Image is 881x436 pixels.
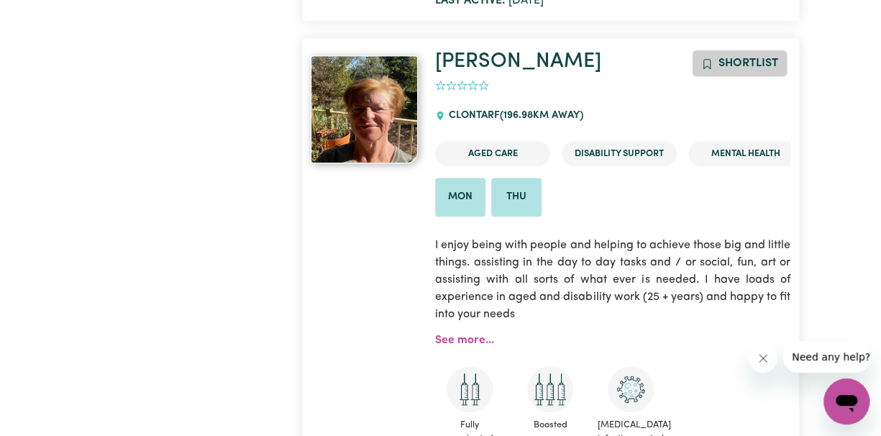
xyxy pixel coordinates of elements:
[783,341,869,373] iframe: Message from company
[499,110,583,121] span: ( 196.98 km away)
[435,51,601,72] a: [PERSON_NAME]
[688,141,803,166] li: Mental Health
[491,178,542,217] li: Available on Thu
[435,141,550,166] li: Aged Care
[527,366,573,412] img: Care and support worker has received booster dose of COVID-19 vaccination
[435,96,591,135] div: CLONTARF
[435,78,489,94] div: add rating by typing an integer from 0 to 5 or pressing arrow keys
[9,10,87,22] span: Need any help?
[435,228,790,332] p: I enjoy being with people and helping to achieve those big and little things. assisting in the da...
[823,378,869,424] iframe: Button to launch messaging window
[447,366,493,412] img: Care and support worker has received 2 doses of COVID-19 vaccine
[435,335,494,346] a: See more...
[692,50,788,77] button: Add to shortlist
[311,55,418,163] img: View Jolene's profile
[562,141,677,166] li: Disability Support
[608,366,654,412] img: CS Academy: COVID-19 Infection Control Training course completed
[718,58,778,69] span: Shortlist
[749,344,777,373] iframe: Close message
[311,55,418,163] a: Jolene
[435,178,485,217] li: Available on Mon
